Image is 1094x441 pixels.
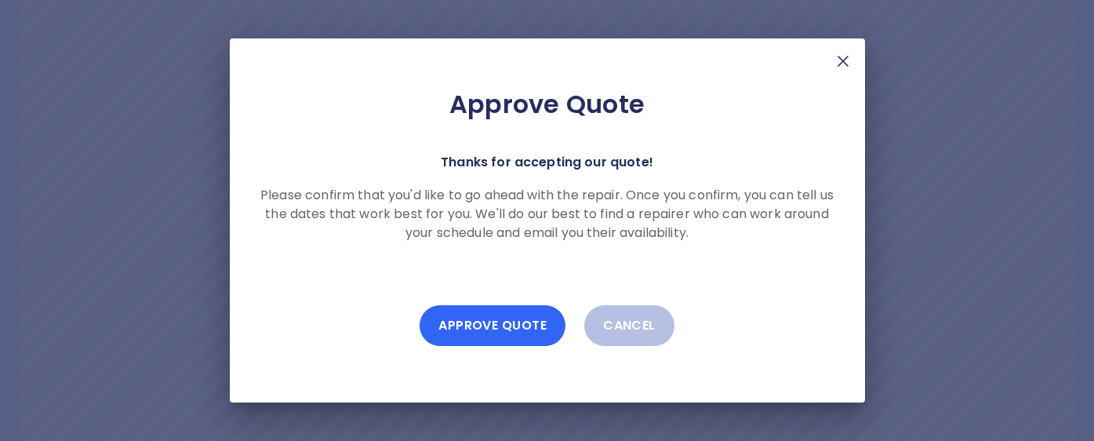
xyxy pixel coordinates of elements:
[255,89,840,120] h2: Approve Quote
[584,305,674,346] button: Cancel
[441,151,653,173] p: Thanks for accepting our quote!
[420,305,565,346] button: Approve Quote
[255,186,840,242] p: Please confirm that you'd like to go ahead with the repair. Once you confirm, you can tell us the...
[834,52,852,71] img: X Mark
